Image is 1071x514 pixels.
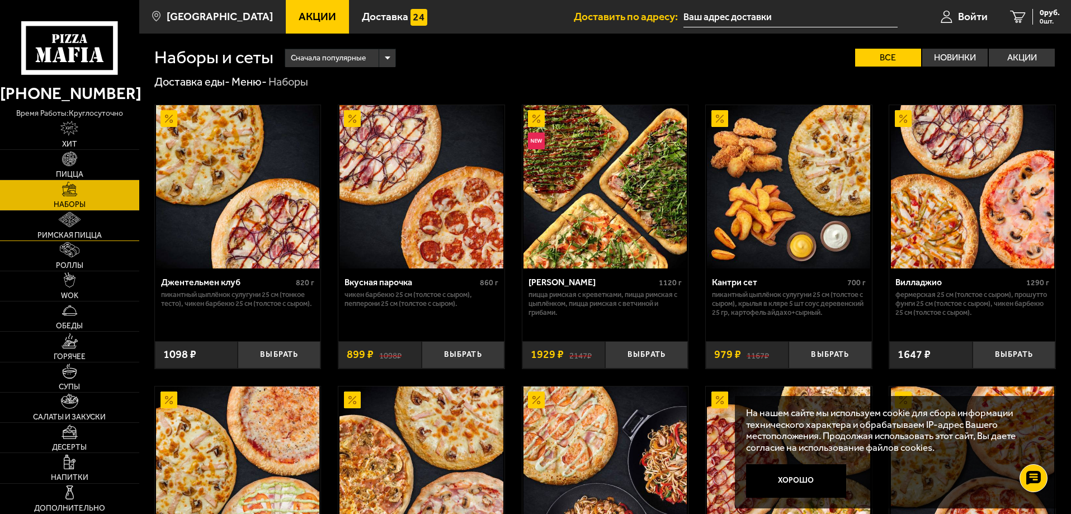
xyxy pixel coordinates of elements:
img: Акционный [711,392,728,408]
p: На нашем сайте мы используем cookie для сбора информации технического характера и обрабатываем IP... [746,407,1039,454]
label: Все [855,49,921,67]
span: Пицца [56,171,83,178]
span: 1098 ₽ [163,349,196,360]
span: Горячее [54,353,86,361]
img: Акционный [528,110,545,127]
span: Наборы [54,201,86,209]
button: Выбрать [973,341,1055,369]
a: АкционныйКантри сет [706,105,872,268]
button: Выбрать [422,341,504,369]
a: АкционныйВкусная парочка [338,105,504,268]
s: 1098 ₽ [379,349,402,360]
div: Вкусная парочка [345,277,477,287]
div: Кантри сет [712,277,844,287]
button: Хорошо [746,464,847,498]
div: [PERSON_NAME] [529,277,657,287]
label: Новинки [922,49,988,67]
span: 860 г [480,278,498,287]
img: Акционный [895,110,912,127]
s: 1167 ₽ [747,349,769,360]
div: Джентельмен клуб [161,277,294,287]
span: Роллы [56,262,83,270]
a: Доставка еды- [154,75,230,88]
span: Супы [59,383,80,391]
span: 1929 ₽ [531,349,564,360]
button: Выбрать [238,341,320,369]
p: Пицца Римская с креветками, Пицца Римская с цыплёнком, Пицца Римская с ветчиной и грибами. [529,290,682,317]
img: Кантри сет [707,105,870,268]
span: Салаты и закуски [33,413,106,421]
span: 979 ₽ [714,349,741,360]
span: Римская пицца [37,232,102,239]
label: Акции [989,49,1055,67]
span: Доставить по адресу: [574,11,683,22]
img: Новинка [528,133,545,149]
span: 1120 г [659,278,682,287]
div: Вилладжио [895,277,1023,287]
a: АкционныйДжентельмен клуб [155,105,321,268]
div: Наборы [268,75,308,89]
img: Мама Миа [523,105,687,268]
span: WOK [61,292,78,300]
span: 0 шт. [1040,18,1060,25]
button: Выбрать [605,341,688,369]
img: 15daf4d41897b9f0e9f617042186c801.svg [411,9,427,26]
span: Дополнительно [34,504,105,512]
span: Обеды [56,322,83,330]
img: Джентельмен клуб [156,105,319,268]
img: Вкусная парочка [339,105,503,268]
img: Вилладжио [891,105,1054,268]
span: 1290 г [1026,278,1049,287]
span: Напитки [51,474,88,482]
span: Хит [62,140,77,148]
img: Акционный [344,110,361,127]
button: Выбрать [789,341,871,369]
img: Акционный [528,392,545,408]
span: 1647 ₽ [898,349,931,360]
p: Фермерская 25 см (толстое с сыром), Прошутто Фунги 25 см (толстое с сыром), Чикен Барбекю 25 см (... [895,290,1049,317]
img: Акционный [895,392,912,408]
s: 2147 ₽ [569,349,592,360]
span: Доставка [362,11,408,22]
span: [GEOGRAPHIC_DATA] [167,11,273,22]
img: Акционный [344,392,361,408]
p: Пикантный цыплёнок сулугуни 25 см (тонкое тесто), Чикен Барбекю 25 см (толстое с сыром). [161,290,315,308]
span: Десерты [52,444,87,451]
span: 0 руб. [1040,9,1060,17]
span: 899 ₽ [347,349,374,360]
p: Пикантный цыплёнок сулугуни 25 см (толстое с сыром), крылья в кляре 5 шт соус деревенский 25 гр, ... [712,290,866,317]
span: 700 г [847,278,866,287]
span: Акции [299,11,336,22]
h1: Наборы и сеты [154,49,273,67]
a: АкционныйНовинкаМама Миа [522,105,688,268]
a: АкционныйВилладжио [889,105,1055,268]
span: Войти [958,11,988,22]
img: Акционный [161,110,177,127]
span: 820 г [296,278,314,287]
p: Чикен Барбекю 25 см (толстое с сыром), Пепперони 25 см (толстое с сыром). [345,290,498,308]
img: Акционный [711,110,728,127]
img: Акционный [161,392,177,408]
input: Ваш адрес доставки [683,7,898,27]
a: Меню- [232,75,267,88]
span: Сначала популярные [291,48,366,69]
